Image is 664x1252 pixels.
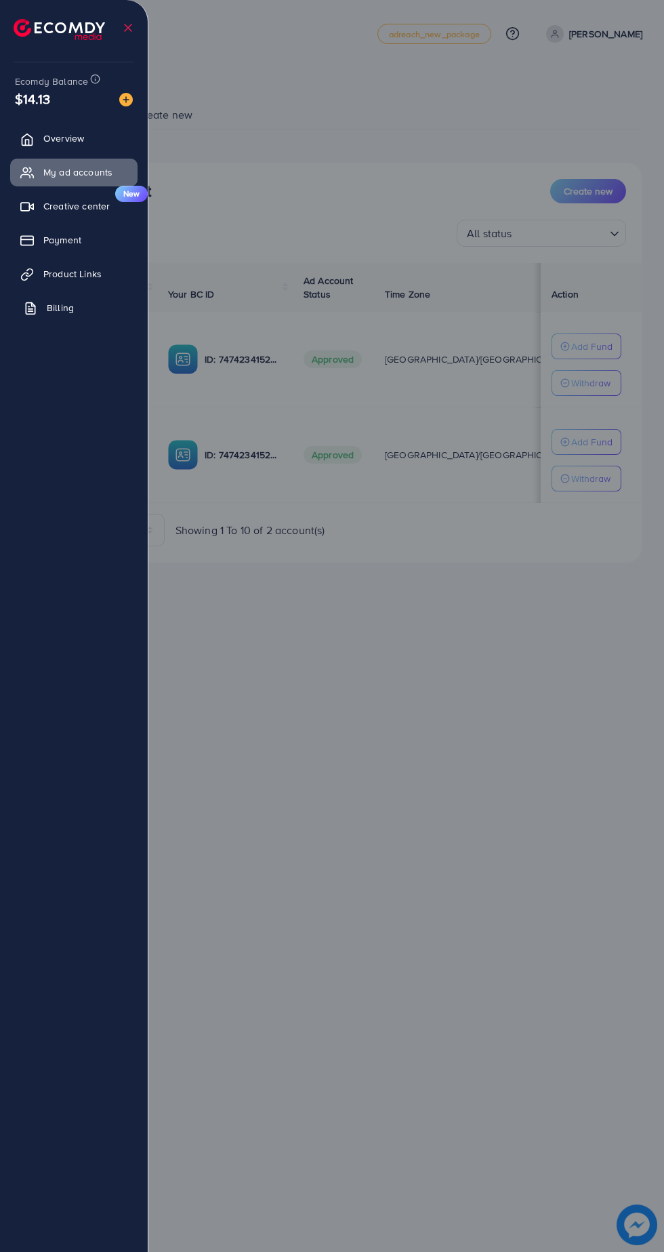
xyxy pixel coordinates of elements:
[43,233,81,247] span: Payment
[43,267,102,281] span: Product Links
[10,159,138,186] a: My ad accounts
[10,226,138,254] a: Payment
[15,75,88,88] span: Ecomdy Balance
[43,165,112,179] span: My ad accounts
[14,19,105,40] img: logo
[115,186,148,202] span: New
[10,294,138,321] a: Billing
[119,93,133,106] img: image
[43,199,110,213] span: Creative center
[10,125,138,152] a: Overview
[15,89,50,108] span: $14.13
[47,301,74,315] span: Billing
[10,260,138,287] a: Product Links
[43,132,84,145] span: Overview
[10,193,138,220] a: Creative centerNew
